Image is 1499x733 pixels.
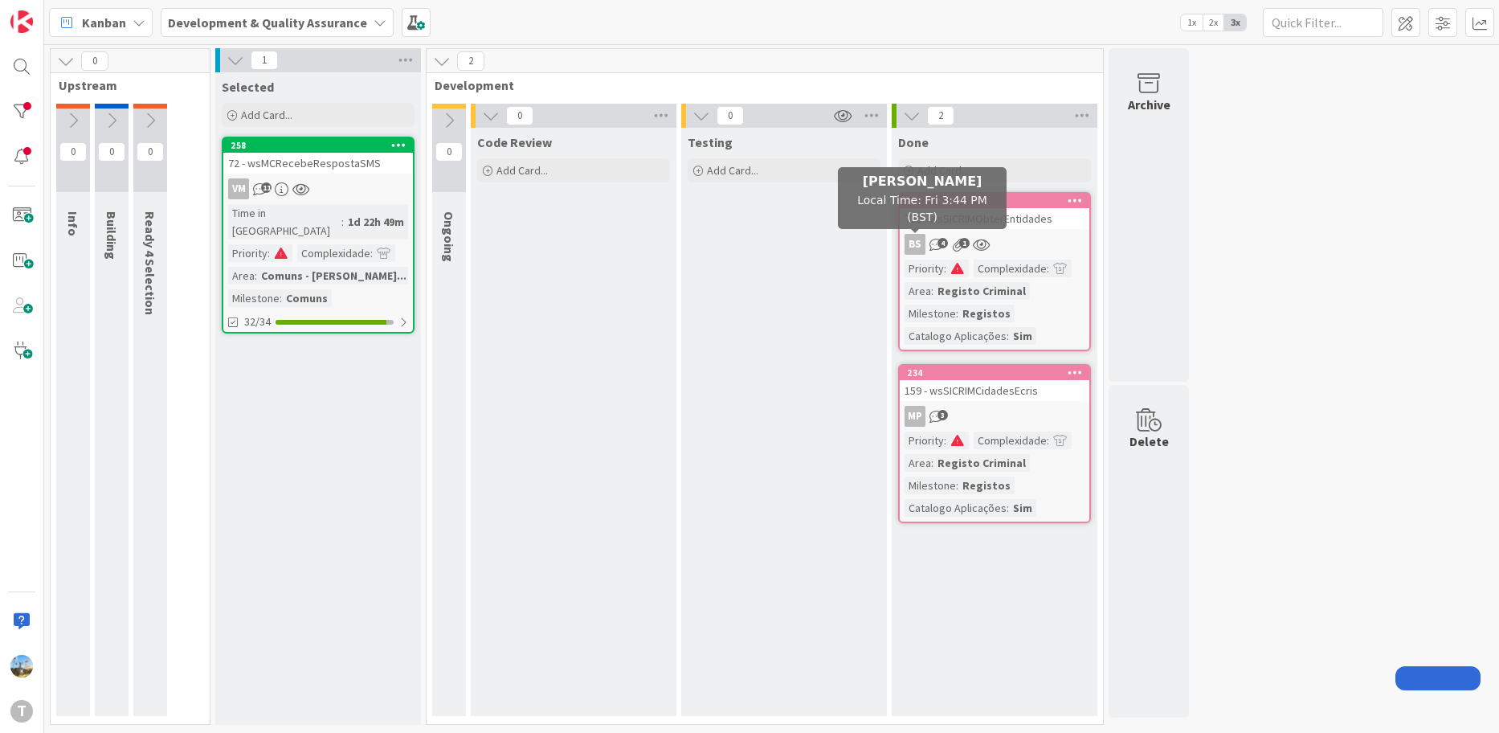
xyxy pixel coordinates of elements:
[1263,8,1383,37] input: Quick Filter...
[1203,14,1224,31] span: 2x
[917,163,969,178] span: Add Card...
[241,108,292,122] span: Add Card...
[900,234,1089,255] div: BS
[931,454,933,472] span: :
[81,51,108,71] span: 0
[257,267,410,285] div: Comuns - [PERSON_NAME]...
[905,260,944,277] div: Priority
[370,244,373,262] span: :
[905,454,931,472] div: Area
[905,499,1007,517] div: Catalogo Aplicações
[688,134,733,150] span: Testing
[82,13,126,32] span: Kanban
[344,213,408,231] div: 1d 22h 49m
[228,267,255,285] div: Area
[297,244,370,262] div: Complexidade
[958,305,1015,322] div: Registos
[905,282,931,300] div: Area
[1181,14,1203,31] span: 1x
[931,282,933,300] span: :
[944,432,946,449] span: :
[905,477,956,494] div: Milestone
[244,313,271,330] span: 32/34
[10,655,33,678] img: DG
[223,138,413,174] div: 25872 - wsMCRecebeRespostaSMS
[1007,327,1009,345] span: :
[282,289,332,307] div: Comuns
[933,282,1030,300] div: Registo Criminal
[341,213,344,231] span: :
[905,406,925,427] div: MP
[441,211,457,262] span: Ongoing
[898,134,929,150] span: Done
[228,178,249,199] div: VM
[10,10,33,33] img: Visit kanbanzone.com
[905,432,944,449] div: Priority
[142,211,158,315] span: Ready 4 Selection
[905,234,925,255] div: BS
[137,142,164,162] span: 0
[944,260,946,277] span: :
[223,153,413,174] div: 72 - wsMCRecebeRespostaSMS
[844,174,1000,189] h5: [PERSON_NAME]
[1007,499,1009,517] span: :
[228,289,280,307] div: Milestone
[905,305,956,322] div: Milestone
[104,211,120,260] span: Building
[838,167,1007,229] div: Local Time: Fri 3:44 PM (BST)
[933,454,1030,472] div: Registo Criminal
[59,142,87,162] span: 0
[1224,14,1246,31] span: 3x
[900,380,1089,401] div: 159 - wsSICRIMCidadesEcris
[223,138,413,153] div: 258
[65,211,81,236] span: Info
[1128,95,1170,114] div: Archive
[435,142,463,162] span: 0
[958,477,1015,494] div: Registos
[228,204,341,240] div: Time in [GEOGRAPHIC_DATA]
[228,244,268,262] div: Priority
[98,142,125,162] span: 0
[937,238,948,248] span: 4
[231,140,413,151] div: 258
[900,366,1089,380] div: 234
[10,700,33,723] div: T
[222,79,274,95] span: Selected
[905,327,1007,345] div: Catalogo Aplicações
[435,77,1083,93] span: Development
[937,410,948,420] span: 3
[255,267,257,285] span: :
[457,51,484,71] span: 2
[900,366,1089,401] div: 234159 - wsSICRIMCidadesEcris
[1129,432,1169,451] div: Delete
[956,477,958,494] span: :
[707,163,758,178] span: Add Card...
[280,289,282,307] span: :
[506,106,533,125] span: 0
[1009,327,1036,345] div: Sim
[959,238,970,248] span: 1
[927,106,954,125] span: 2
[907,367,1089,379] div: 234
[1047,432,1049,449] span: :
[59,77,190,93] span: Upstream
[1047,260,1049,277] span: :
[168,14,367,31] b: Development & Quality Assurance
[1009,499,1036,517] div: Sim
[956,305,958,322] span: :
[251,51,278,70] span: 1
[496,163,548,178] span: Add Card...
[900,406,1089,427] div: MP
[223,178,413,199] div: VM
[974,432,1047,449] div: Complexidade
[974,260,1047,277] div: Complexidade
[477,134,552,150] span: Code Review
[261,182,272,193] span: 11
[717,106,744,125] span: 0
[268,244,270,262] span: :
